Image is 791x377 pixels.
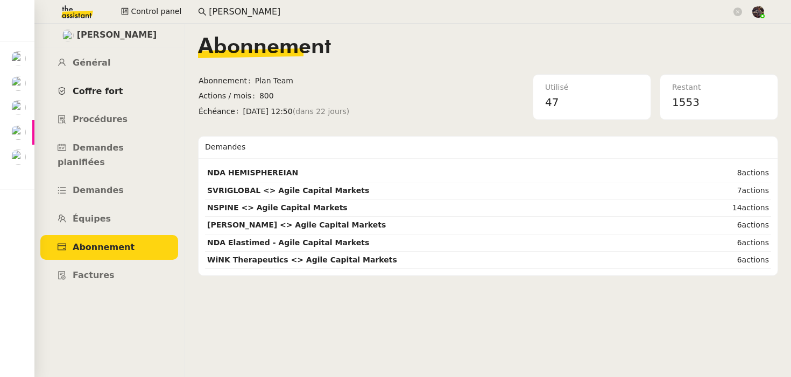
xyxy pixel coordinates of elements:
[115,4,188,19] button: Control panel
[40,178,178,203] a: Demandes
[673,200,771,217] td: 14
[73,270,115,280] span: Factures
[40,107,178,132] a: Procédures
[58,143,124,167] span: Demandes planifiées
[673,252,771,269] td: 6
[209,5,731,19] input: Rechercher
[11,76,26,91] img: users%2FAXgjBsdPtrYuxuZvIJjRexEdqnq2%2Favatar%2F1599931753966.jpeg
[73,86,123,96] span: Coffre fort
[73,214,111,224] span: Équipes
[205,137,771,158] div: Demandes
[207,238,369,247] strong: NDA Elastimed - Agile Capital Markets
[199,75,255,87] span: Abonnement
[207,186,369,195] strong: SVRIGLOBAL <> Agile Capital Markets
[73,185,124,195] span: Demandes
[742,203,769,212] span: actions
[742,238,769,247] span: actions
[673,165,771,182] td: 8
[77,28,157,42] span: [PERSON_NAME]
[672,81,766,94] div: Restant
[742,186,769,195] span: actions
[40,79,178,104] a: Coffre fort
[293,105,350,118] span: (dans 22 jours)
[11,150,26,165] img: users%2FAXgjBsdPtrYuxuZvIJjRexEdqnq2%2Favatar%2F1599931753966.jpeg
[199,105,243,118] span: Échéance
[73,58,110,68] span: Général
[752,6,764,18] img: 2af2e8ed-4e7a-4339-b054-92d163d57814
[40,207,178,232] a: Équipes
[11,125,26,140] img: users%2FAXgjBsdPtrYuxuZvIJjRexEdqnq2%2Favatar%2F1599931753966.jpeg
[673,217,771,234] td: 6
[198,37,331,58] span: Abonnement
[62,30,74,41] img: users%2FXPWOVq8PDVf5nBVhDcXguS2COHE3%2Favatar%2F3f89dc26-16aa-490f-9632-b2fdcfc735a1
[742,255,769,264] span: actions
[207,255,397,264] strong: WiNK Therapeutics <> Agile Capital Markets
[40,136,178,175] a: Demandes planifiées
[40,51,178,76] a: Général
[73,242,135,252] span: Abonnement
[672,96,700,109] span: 1553
[11,100,26,115] img: users%2FAXgjBsdPtrYuxuZvIJjRexEdqnq2%2Favatar%2F1599931753966.jpeg
[73,114,128,124] span: Procédures
[40,235,178,260] a: Abonnement
[207,220,386,229] strong: [PERSON_NAME] <> Agile Capital Markets
[673,234,771,252] td: 6
[545,81,639,94] div: Utilisé
[131,5,181,18] span: Control panel
[11,51,26,66] img: users%2FrLg9kJpOivdSURM9kMyTNR7xGo72%2Favatar%2Fb3a3d448-9218-437f-a4e5-c617cb932dda
[742,220,769,229] span: actions
[742,168,769,177] span: actions
[259,90,473,102] span: 800
[199,90,259,102] span: Actions / mois
[207,168,298,177] strong: NDA HEMISPHEREIAN
[255,75,473,87] span: Plan Team
[243,105,473,118] span: [DATE] 12:50
[545,96,559,109] span: 47
[207,203,348,212] strong: NSPINE <> Agile Capital Markets
[673,182,771,200] td: 7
